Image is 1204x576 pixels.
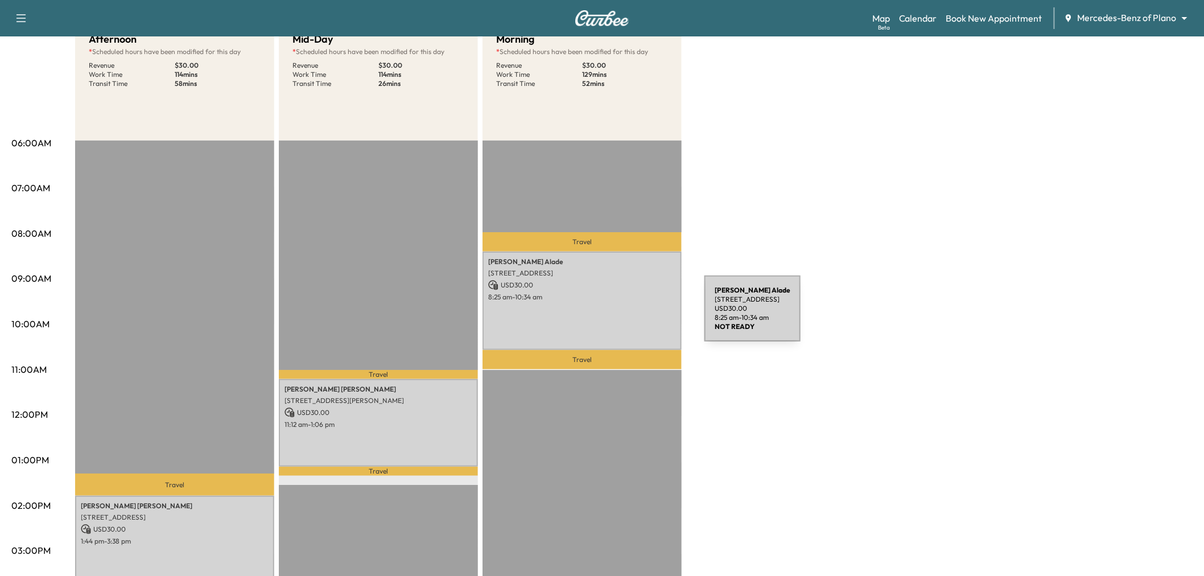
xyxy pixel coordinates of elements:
[378,61,464,70] p: $ 30.00
[279,370,478,379] p: Travel
[279,467,478,476] p: Travel
[75,474,274,496] p: Travel
[575,10,629,26] img: Curbee Logo
[11,499,51,512] p: 02:00PM
[284,420,472,429] p: 11:12 am - 1:06 pm
[11,181,50,195] p: 07:00AM
[11,363,47,376] p: 11:00AM
[378,79,464,88] p: 26 mins
[582,61,668,70] p: $ 30.00
[284,396,472,405] p: [STREET_ADDRESS][PERSON_NAME]
[81,501,269,511] p: [PERSON_NAME] [PERSON_NAME]
[89,31,137,47] h5: Afternoon
[496,47,668,56] p: Scheduled hours have been modified for this day
[582,70,668,79] p: 129 mins
[899,11,937,25] a: Calendar
[175,70,261,79] p: 114 mins
[292,61,378,70] p: Revenue
[483,232,682,252] p: Travel
[81,513,269,522] p: [STREET_ADDRESS]
[872,11,890,25] a: MapBeta
[175,61,261,70] p: $ 30.00
[496,31,534,47] h5: Morning
[488,280,676,290] p: USD 30.00
[378,70,464,79] p: 114 mins
[11,453,49,467] p: 01:00PM
[89,79,175,88] p: Transit Time
[878,23,890,32] div: Beta
[488,293,676,302] p: 8:25 am - 10:34 am
[81,537,269,546] p: 1:44 pm - 3:38 pm
[946,11,1042,25] a: Book New Appointment
[175,79,261,88] p: 58 mins
[496,79,582,88] p: Transit Time
[11,408,48,421] p: 12:00PM
[1078,11,1177,24] span: Mercedes-Benz of Plano
[11,544,51,557] p: 03:00PM
[292,79,378,88] p: Transit Time
[89,70,175,79] p: Work Time
[11,317,50,331] p: 10:00AM
[488,257,676,266] p: [PERSON_NAME] Alade
[11,271,51,285] p: 09:00AM
[292,31,333,47] h5: Mid-Day
[292,70,378,79] p: Work Time
[284,385,472,394] p: [PERSON_NAME] [PERSON_NAME]
[89,47,261,56] p: Scheduled hours have been modified for this day
[488,269,676,278] p: [STREET_ADDRESS]
[292,47,464,56] p: Scheduled hours have been modified for this day
[483,350,682,369] p: Travel
[81,524,269,534] p: USD 30.00
[284,408,472,418] p: USD 30.00
[89,61,175,70] p: Revenue
[11,136,51,150] p: 06:00AM
[496,70,582,79] p: Work Time
[496,61,582,70] p: Revenue
[582,79,668,88] p: 52 mins
[11,227,51,240] p: 08:00AM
